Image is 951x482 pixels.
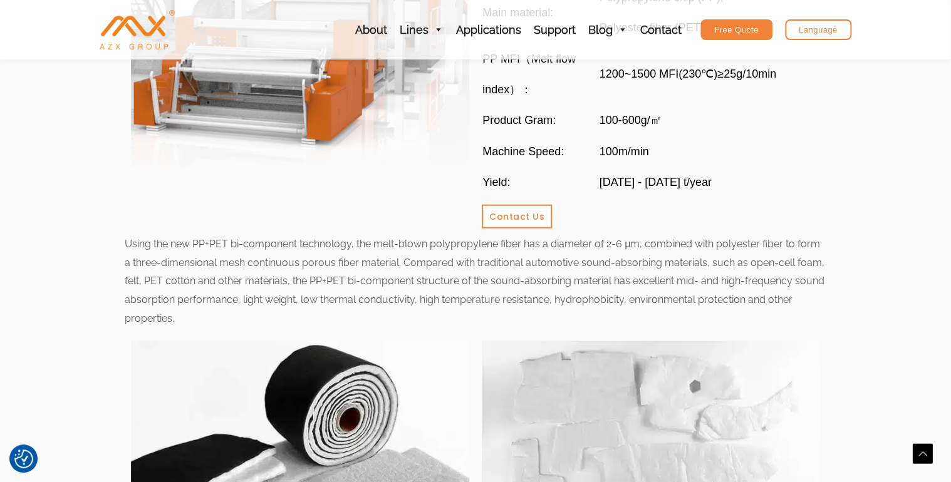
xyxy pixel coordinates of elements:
span: Product Gram: [482,105,556,136]
span: Machine Speed: [482,136,564,167]
a: Language [785,19,851,40]
span: [DATE] - [DATE] t/year [599,167,711,198]
span: PP MFI（Melt flow index）： [482,44,598,105]
span: 1200~1500 MFI(230℃)≥25g/10min [599,59,776,90]
a: Free Quote [700,19,772,40]
a: Contact Us [482,205,552,228]
img: Revisit consent button [14,449,33,468]
span: 100-600g/㎡ [599,105,661,136]
span: Contact Us [489,212,544,221]
button: Consent Preferences [14,449,33,468]
a: AZX Nonwoven Machine [100,23,175,35]
span: 100m/min [599,136,648,167]
span: Yield: [482,167,510,198]
div: Using the new PP+PET bi-component technology, the melt-blown polypropylene fiber has a diameter o... [125,235,826,328]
